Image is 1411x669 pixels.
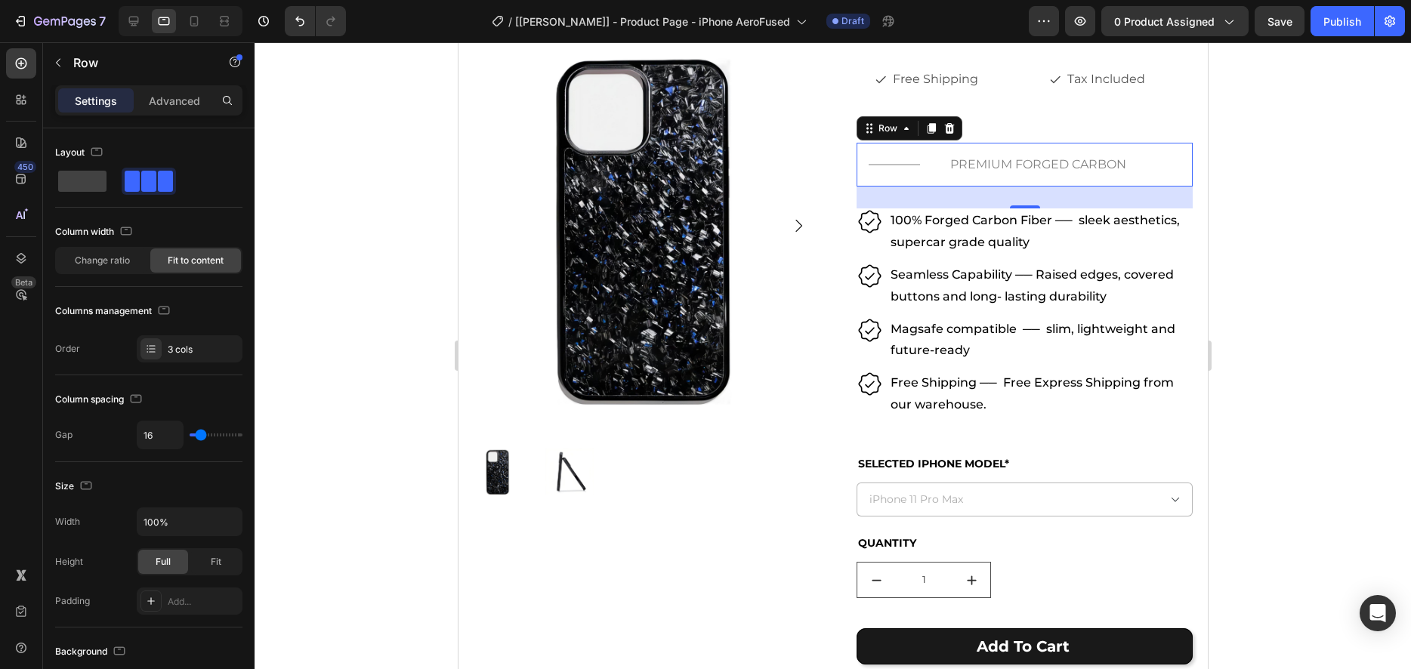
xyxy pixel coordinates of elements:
[1311,6,1374,36] button: Publish
[55,143,106,163] div: Layout
[55,594,90,608] div: Padding
[494,520,532,555] button: increment
[1323,14,1361,29] div: Publish
[137,421,183,449] input: Auto
[168,254,224,267] span: Fit to content
[399,520,437,555] button: decrement
[1267,15,1292,28] span: Save
[1255,6,1304,36] button: Save
[75,93,117,109] p: Settings
[55,222,135,242] div: Column width
[398,586,734,622] button: Add to cart
[285,6,346,36] div: Undo/Redo
[168,343,239,356] div: 3 cols
[149,93,200,109] p: Advanced
[432,168,733,211] p: 100% Forged Carbon Fiber ── sleek aesthetics, supercar grade quality
[55,476,95,497] div: Size
[518,594,611,614] div: Add to cart
[55,428,73,442] div: Gap
[417,79,442,93] div: Row
[1114,14,1215,29] span: 0 product assigned
[432,276,733,320] p: Magsafe compatible ── slim, lightweight and future-ready
[432,222,733,266] p: Seamless Capability ── Raised edges, covered buttons and long- lasting durability
[398,492,734,509] h2: QUANTITY
[55,642,128,662] div: Background
[437,520,494,555] input: quantity
[515,14,790,29] span: [[PERSON_NAME]] - Product Page - iPhone AeroFused
[55,555,83,569] div: Height
[55,342,80,356] div: Order
[11,276,36,288] div: Beta
[211,555,221,569] span: Fit
[75,254,130,267] span: Change ratio
[73,54,202,72] p: Row
[55,390,145,410] div: Column spacing
[486,110,675,135] div: Rich Text Editor. Editing area: main
[432,330,733,374] p: Free Shipping ── Free Express Shipping from our warehouse.
[398,413,734,430] h2: SELECTED IPHONE MODEL*
[99,12,106,30] p: 7
[1101,6,1249,36] button: 0 product assigned
[168,595,239,609] div: Add...
[55,301,173,322] div: Columns management
[1360,595,1396,631] div: Open Intercom Messenger
[156,555,171,569] span: Full
[6,6,113,36] button: 7
[137,508,242,535] input: Auto
[487,112,673,134] p: PREMIUM FORGED CARBON
[458,42,1208,669] iframe: Design area
[508,14,512,29] span: /
[841,14,864,28] span: Draft
[14,161,36,173] div: 450
[55,515,80,529] div: Width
